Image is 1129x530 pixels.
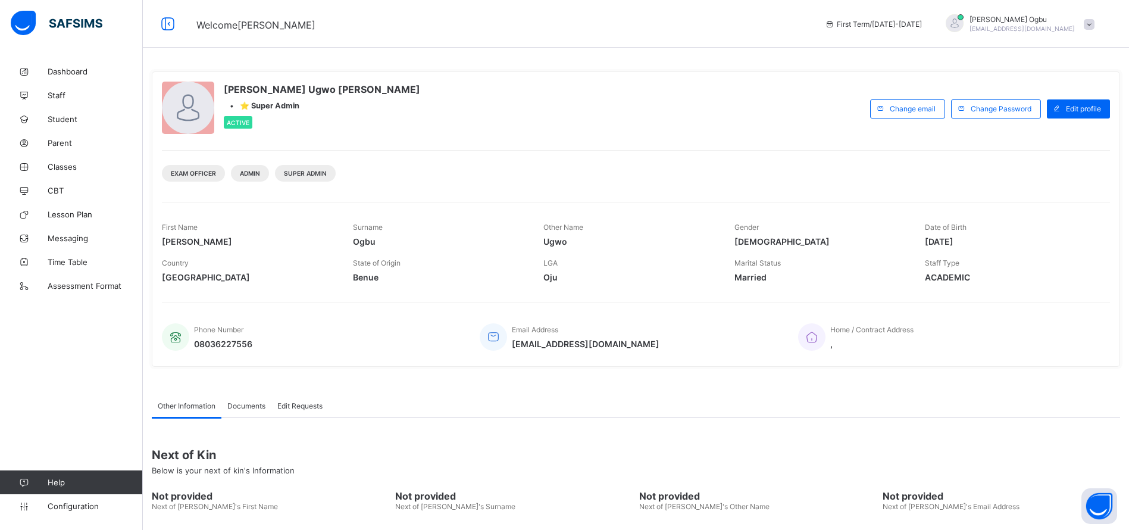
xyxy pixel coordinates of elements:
span: Student [48,114,143,124]
span: , [830,339,914,349]
button: Open asap [1081,488,1117,524]
span: Messaging [48,233,143,243]
span: Other Name [543,223,583,232]
span: Gender [734,223,759,232]
span: Marital Status [734,258,781,267]
span: Next of [PERSON_NAME]'s First Name [152,502,278,511]
span: ACADEMIC [925,272,1098,282]
span: Not provided [152,490,389,502]
span: Edit profile [1066,104,1101,113]
span: Configuration [48,501,142,511]
span: [PERSON_NAME] [162,236,335,247]
span: Assessment Format [48,281,143,291]
div: AnnOgbu [934,14,1100,34]
span: Edit Requests [277,401,323,410]
span: Welcome [PERSON_NAME] [196,19,315,31]
span: Country [162,258,189,267]
span: Next of [PERSON_NAME]'s Surname [395,502,515,511]
span: Super Admin [284,170,327,177]
span: [EMAIL_ADDRESS][DOMAIN_NAME] [512,339,659,349]
span: Below is your next of kin's Information [152,466,295,475]
span: Benue [353,272,526,282]
span: LGA [543,258,558,267]
span: Lesson Plan [48,210,143,219]
span: Married [734,272,908,282]
span: Change Password [971,104,1031,113]
span: Parent [48,138,143,148]
span: Not provided [883,490,1120,502]
span: Home / Contract Address [830,325,914,334]
span: [DEMOGRAPHIC_DATA] [734,236,908,247]
span: First Name [162,223,198,232]
span: Phone Number [194,325,243,334]
span: Other Information [158,401,215,410]
span: Change email [890,104,936,113]
span: [EMAIL_ADDRESS][DOMAIN_NAME] [969,25,1075,32]
span: Ugwo [543,236,717,247]
span: State of Origin [353,258,401,267]
span: Exam Officer [171,170,216,177]
span: 08036227556 [194,339,252,349]
span: Staff [48,91,143,100]
span: Ogbu [353,236,526,247]
span: Not provided [639,490,877,502]
span: Date of Birth [925,223,967,232]
img: safsims [11,11,102,36]
span: Dashboard [48,67,143,76]
span: Time Table [48,257,143,267]
span: Active [227,119,249,126]
span: Next of [PERSON_NAME]'s Email Address [883,502,1019,511]
span: Staff Type [925,258,959,267]
span: Surname [353,223,383,232]
div: • [224,101,420,110]
span: Not provided [395,490,633,502]
span: session/term information [825,20,922,29]
span: Email Address [512,325,558,334]
span: Classes [48,162,143,172]
span: Next of Kin [152,448,1120,462]
span: Admin [240,170,260,177]
span: Oju [543,272,717,282]
span: [PERSON_NAME] Ogbu [969,15,1075,24]
span: Help [48,478,142,487]
span: Next of [PERSON_NAME]'s Other Name [639,502,770,511]
span: [DATE] [925,236,1098,247]
span: [GEOGRAPHIC_DATA] [162,272,335,282]
span: Documents [227,401,265,410]
span: CBT [48,186,143,195]
span: [PERSON_NAME] Ugwo [PERSON_NAME] [224,83,420,95]
span: ⭐ Super Admin [240,101,299,110]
